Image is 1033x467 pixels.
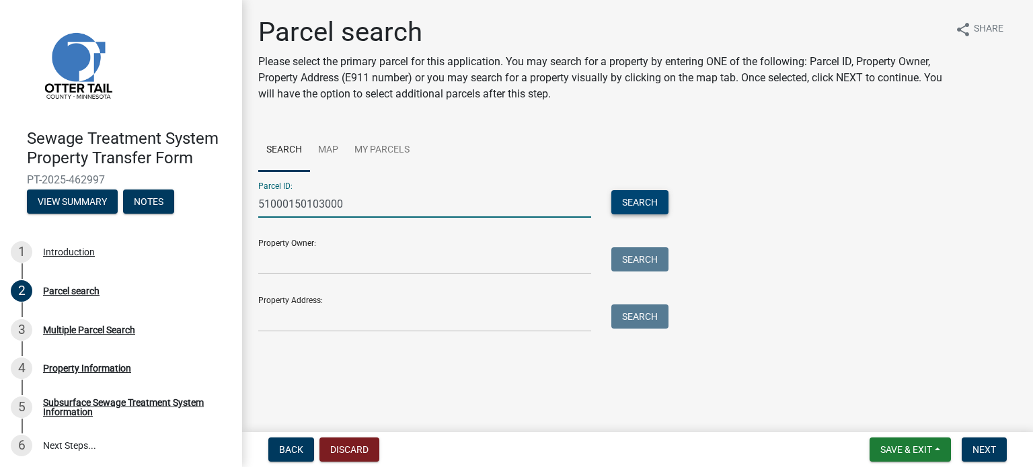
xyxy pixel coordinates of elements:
button: View Summary [27,189,118,214]
span: Save & Exit [880,444,932,455]
wm-modal-confirm: Notes [123,197,174,208]
div: 3 [11,319,32,341]
div: Multiple Parcel Search [43,325,135,335]
h1: Parcel search [258,16,944,48]
button: Search [611,247,668,271]
div: 4 [11,357,32,379]
div: 6 [11,435,32,456]
button: Search [611,190,668,214]
img: Otter Tail County, Minnesota [27,14,128,115]
div: Introduction [43,247,95,257]
span: Back [279,444,303,455]
div: Subsurface Sewage Treatment System Information [43,398,221,417]
div: 1 [11,241,32,263]
button: Save & Exit [870,437,951,462]
span: Share [974,22,1003,38]
div: Parcel search [43,286,100,296]
wm-modal-confirm: Summary [27,197,118,208]
button: Search [611,304,668,329]
span: Next [972,444,996,455]
i: share [955,22,971,38]
h4: Sewage Treatment System Property Transfer Form [27,129,231,168]
a: Map [310,129,346,172]
button: Discard [319,437,379,462]
div: Property Information [43,364,131,373]
button: Back [268,437,314,462]
button: Next [962,437,1007,462]
span: PT-2025-462997 [27,173,215,186]
div: 5 [11,396,32,418]
a: My Parcels [346,129,418,172]
button: shareShare [944,16,1014,42]
button: Notes [123,189,174,214]
a: Search [258,129,310,172]
div: 2 [11,280,32,302]
p: Please select the primary parcel for this application. You may search for a property by entering ... [258,54,944,102]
